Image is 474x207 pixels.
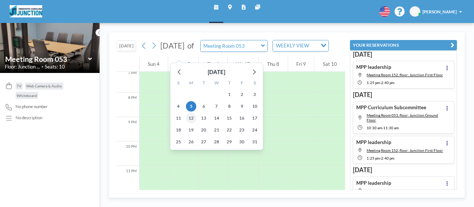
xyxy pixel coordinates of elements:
div: Sun 4 [140,57,168,72]
span: Saturday, January 3, 2026 [250,89,260,100]
div: S [248,79,261,89]
span: Sunday, January 11, 2026 [173,113,184,123]
div: T [197,79,210,89]
span: Saturday, January 17, 2026 [250,113,260,123]
span: - [380,156,381,160]
span: Wednesday, January 7, 2026 [211,101,222,111]
span: Floor: Junction ... [5,64,40,70]
span: Friday, January 2, 2026 [237,89,247,100]
span: Meeting Room 152, floor: Junction First Floor [367,73,443,77]
div: Wed 7 [228,57,258,72]
span: Seats: 10 [45,64,65,70]
span: Sunday, January 18, 2026 [173,125,184,135]
input: Meeting Room 053 [5,54,88,63]
span: [PERSON_NAME] [423,9,457,14]
span: Thursday, January 1, 2026 [224,89,234,100]
div: 9 PM [117,117,139,141]
span: Monday, January 12, 2026 [186,113,196,123]
span: 10:30 AM [367,126,382,130]
span: Monday, January 19, 2026 [186,125,196,135]
h4: MPP leadership [356,180,391,186]
span: - [382,126,383,130]
span: Saturday, January 24, 2026 [250,125,260,135]
div: M [185,79,197,89]
span: Thursday, January 8, 2026 [224,101,234,111]
span: of [187,41,194,51]
div: Mon 5 [168,57,198,72]
div: S [172,79,185,89]
button: YOUR RESERVATIONS [350,40,457,50]
h4: MPP leadership [356,64,391,70]
span: Thursday, January 22, 2026 [224,125,234,135]
span: 1:25 PM [367,81,380,85]
span: Web Camera & Audio [26,84,62,88]
span: 11:30 AM [383,126,399,130]
div: Thu 8 [259,57,288,72]
div: T [223,79,236,89]
span: Sunday, January 4, 2026 [173,101,184,111]
span: Monday, January 26, 2026 [186,137,196,147]
div: Tue 6 [199,57,227,72]
h4: MPP Curriculum Subcommittee [356,104,426,111]
div: Search for option [273,40,328,51]
div: Fri 9 [288,57,314,72]
div: 7 PM [117,68,139,93]
span: Wednesday, January 14, 2026 [211,113,222,123]
span: Tuesday, January 27, 2026 [198,137,209,147]
div: F [236,79,248,89]
div: Sat 10 [314,57,345,72]
button: [DATE] [117,40,136,51]
input: Meeting Room 053 [201,40,261,51]
span: Meeting Room 053, floor: Junction Ground Floor [367,113,438,122]
span: Friday, January 9, 2026 [237,101,247,111]
span: TV [17,84,21,88]
span: Tuesday, January 6, 2026 [198,101,209,111]
span: ME [411,9,418,14]
span: Friday, January 30, 2026 [237,137,247,147]
span: Thursday, January 15, 2026 [224,113,234,123]
span: Meeting Room 152, floor: Junction First Floor [367,148,443,153]
span: Tuesday, January 20, 2026 [198,125,209,135]
span: Saturday, January 31, 2026 [250,137,260,147]
span: - [380,81,381,85]
div: [DATE] [208,67,225,77]
span: Sunday, January 25, 2026 [173,137,184,147]
span: Thursday, January 29, 2026 [224,137,234,147]
span: Monday, January 5, 2026 [186,101,196,111]
div: 11 PM [117,166,139,190]
span: WEEKLY VIEW [274,42,310,50]
span: Wednesday, January 21, 2026 [211,125,222,135]
h3: [DATE] [353,166,454,174]
h3: [DATE] [353,91,454,99]
span: Whiteboard [17,93,37,98]
span: Tuesday, January 13, 2026 [198,113,209,123]
span: Wednesday, January 28, 2026 [211,137,222,147]
div: 8 PM [117,93,139,117]
div: No description [16,115,42,120]
span: Saturday, January 10, 2026 [250,101,260,111]
input: Search for option [311,42,316,50]
h4: MPP leadership [356,139,391,146]
span: No phone number [16,104,48,109]
div: W [210,79,223,89]
span: 1:25 PM [367,156,380,160]
span: 2:40 PM [381,156,394,160]
span: • [41,65,43,69]
img: organization-logo [10,5,42,17]
span: 2:40 PM [381,81,394,85]
div: 10 PM [117,141,139,166]
span: [DATE] [160,41,184,50]
span: Friday, January 16, 2026 [237,113,247,123]
span: Friday, January 23, 2026 [237,125,247,135]
h3: [DATE] [353,51,454,59]
span: Meeting Room 152, floor: Junction First Floor [367,188,443,193]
